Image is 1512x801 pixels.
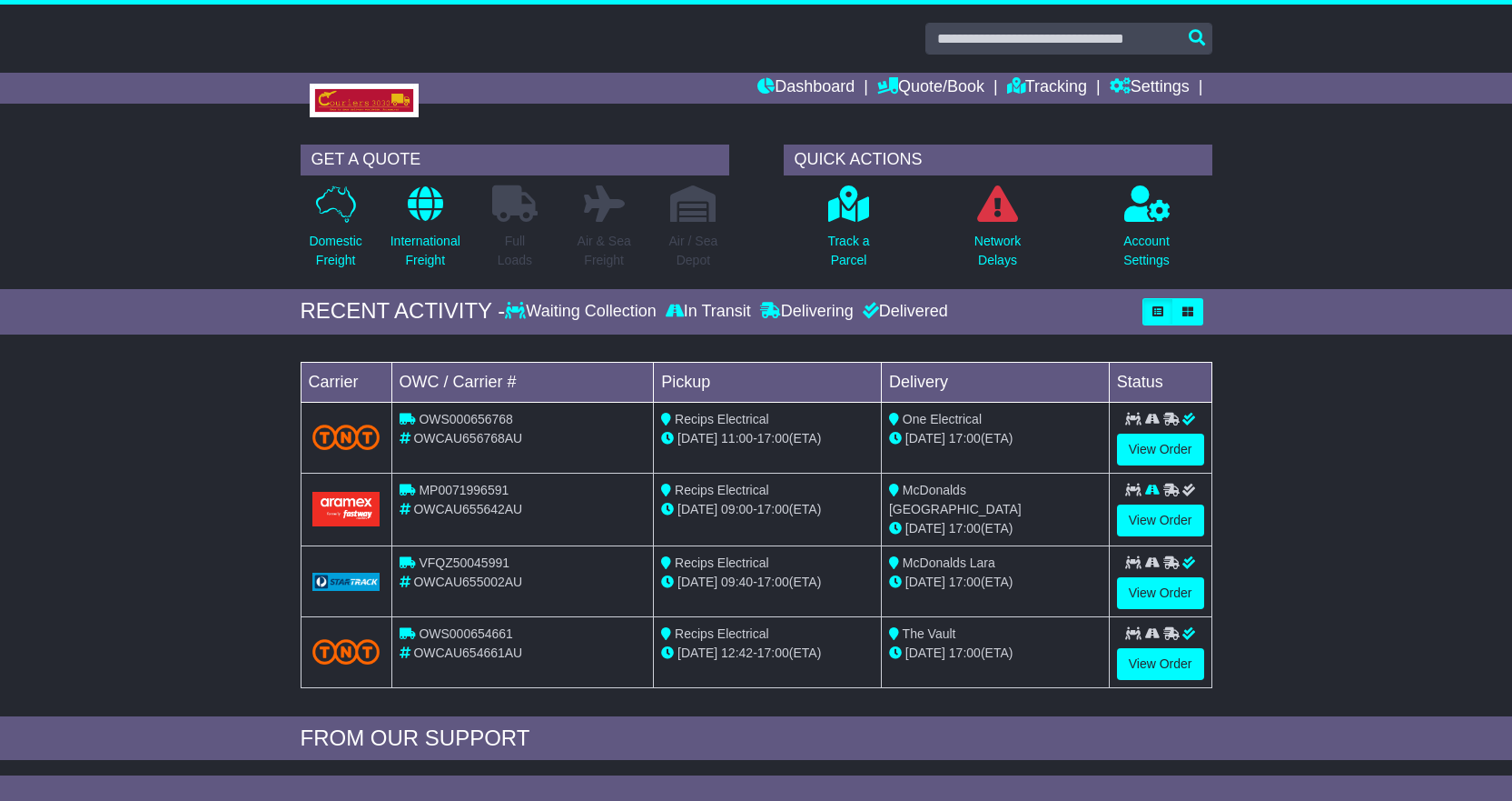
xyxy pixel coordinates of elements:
div: QUICK ACTIONS [784,145,1212,175]
span: [DATE] [677,502,717,516]
a: AccountSettings [1122,185,1171,280]
span: 17:00 [757,575,789,589]
div: - (ETA) [661,644,874,663]
p: Full Loads [492,232,538,270]
span: Recips Electrical [675,626,768,641]
span: 17:00 [757,646,789,660]
span: [DATE] [905,575,945,589]
img: Aramex.png [312,492,380,526]
a: View Order [1117,505,1204,536]
span: Recips Electrical [675,483,768,497]
img: TNT_Domestic.png [312,639,380,664]
td: OWC / Carrier # [391,362,654,402]
div: RECENT ACTIVITY - [301,298,506,325]
td: Carrier [301,362,391,402]
span: 17:00 [757,431,789,446]
div: In Transit [661,302,756,322]
p: Track a Parcel [827,232,869,270]
span: [DATE] [905,646,945,660]
div: - (ETA) [661,573,874,592]
span: [DATE] [905,431,945,446]
div: (ETA) [889,573,1102,592]
span: OWCAU656768AU [413,431,522,446]
a: View Order [1117,434,1204,466]
span: [DATE] [677,646,717,660]
img: GetCarrierServiceLogo [312,573,380,591]
img: TNT_Domestic.png [312,425,380,449]
td: Pickup [654,362,882,402]
span: [DATE] [677,575,717,589]
p: International Freight [390,232,460,270]
span: 17:00 [949,431,981,446]
a: NetworkDelays [973,185,1022,280]
span: 17:00 [949,575,981,589]
span: 17:00 [949,646,981,660]
span: OWS000656768 [419,412,513,426]
span: Recips Electrical [675,556,768,570]
div: (ETA) [889,644,1102,663]
div: GET A QUOTE [301,145,729,175]
a: InternationalFreight [390,185,461,280]
span: VFQZ50045991 [419,556,509,570]
div: Delivered [858,302,948,322]
span: OWCAU654661AU [413,646,522,660]
a: Tracking [1007,73,1087,104]
div: FROM OUR SUPPORT [301,726,1212,752]
span: One Electrical [903,412,982,426]
span: 11:00 [721,431,753,446]
a: Quote/Book [877,73,984,104]
a: Track aParcel [826,185,870,280]
div: (ETA) [889,429,1102,448]
td: Delivery [881,362,1109,402]
div: - (ETA) [661,429,874,448]
div: - (ETA) [661,500,874,519]
span: [DATE] [905,521,945,536]
span: 12:42 [721,646,753,660]
a: DomesticFreight [308,185,362,280]
p: Domestic Freight [309,232,361,270]
p: Air / Sea Depot [669,232,718,270]
a: Dashboard [757,73,855,104]
span: [DATE] [677,431,717,446]
span: OWS000654661 [419,626,513,641]
a: View Order [1117,648,1204,680]
div: Waiting Collection [505,302,660,322]
div: (ETA) [889,519,1102,538]
span: The Vault [903,626,956,641]
span: OWCAU655002AU [413,575,522,589]
span: 09:40 [721,575,753,589]
span: 09:00 [721,502,753,516]
span: MP0071996591 [419,483,509,497]
span: McDonalds [GEOGRAPHIC_DATA] [889,483,1022,516]
span: Recips Electrical [675,412,768,426]
span: OWCAU655642AU [413,502,522,516]
span: 17:00 [757,502,789,516]
a: View Order [1117,577,1204,609]
span: 17:00 [949,521,981,536]
div: Delivering [756,302,858,322]
p: Air & Sea Freight [578,232,631,270]
p: Account Settings [1123,232,1170,270]
p: Network Delays [974,232,1021,270]
a: Settings [1110,73,1190,104]
td: Status [1109,362,1211,402]
span: McDonalds Lara [903,556,995,570]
